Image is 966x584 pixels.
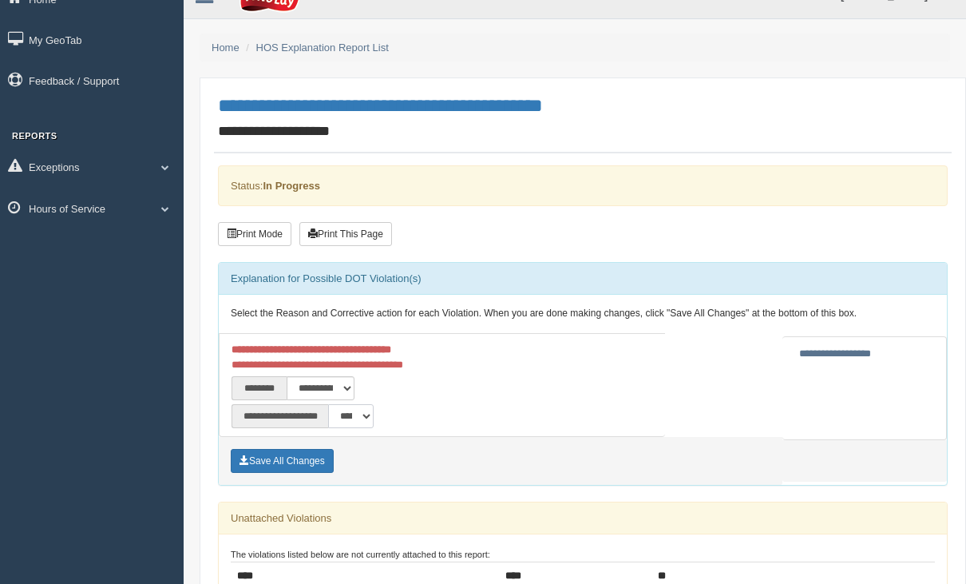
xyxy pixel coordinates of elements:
[218,165,948,206] div: Status:
[231,550,490,559] small: The violations listed below are not currently attached to this report:
[263,180,320,192] strong: In Progress
[218,222,291,246] button: Print Mode
[299,222,392,246] button: Print This Page
[219,295,947,333] div: Select the Reason and Corrective action for each Violation. When you are done making changes, cli...
[256,42,389,54] a: HOS Explanation Report List
[219,503,947,534] div: Unattached Violations
[219,263,947,295] div: Explanation for Possible DOT Violation(s)
[231,449,334,473] button: Save
[212,42,240,54] a: Home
